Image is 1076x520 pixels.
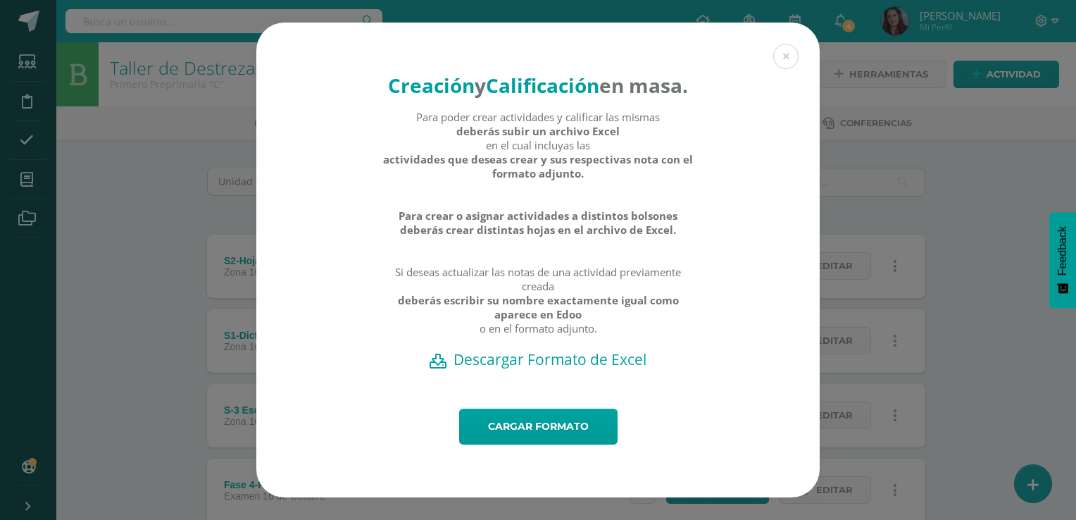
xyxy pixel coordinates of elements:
[281,349,795,369] a: Descargar Formato de Excel
[486,72,599,99] strong: Calificación
[1056,226,1069,276] span: Feedback
[456,124,620,138] strong: deberás subir un archivo Excel
[475,72,486,99] strong: y
[773,44,799,69] button: Close (Esc)
[382,152,694,180] strong: actividades que deseas crear y sus respectivas nota con el formato adjunto.
[388,72,475,99] strong: Creación
[382,72,694,99] h4: en masa.
[382,293,694,321] strong: deberás escribir su nombre exactamente igual como aparece en Edoo
[1049,212,1076,308] button: Feedback - Mostrar encuesta
[382,209,694,237] strong: Para crear o asignar actividades a distintos bolsones deberás crear distintas hojas en el archivo...
[382,110,694,349] div: Para poder crear actividades y calificar las mismas en el cual incluyas las Si deseas actualizar ...
[459,409,618,445] a: Cargar formato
